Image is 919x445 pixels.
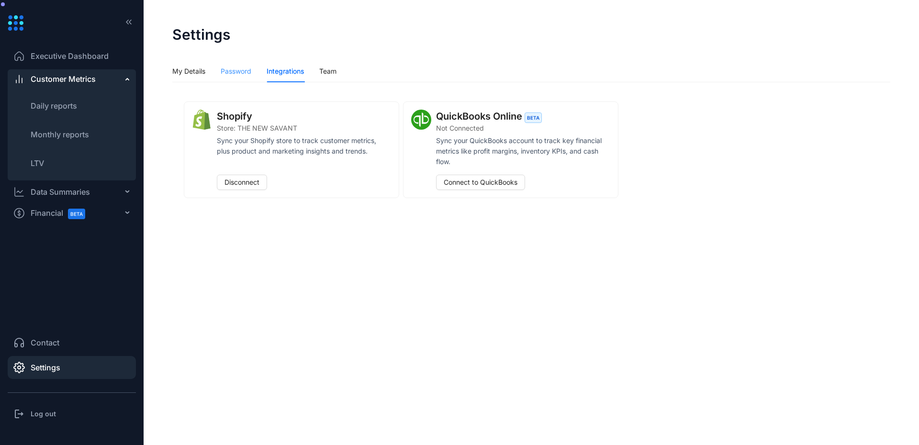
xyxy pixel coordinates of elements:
[172,66,205,77] div: My Details
[31,50,109,62] span: Executive Dashboard
[217,123,297,133] span: Store: THE NEW SAVANT
[436,123,484,133] span: Not Connected
[436,135,605,167] article: Sync your QuickBooks account to track key financial metrics like profit margins, inventory KPIs, ...
[319,66,336,77] div: Team
[217,175,267,190] button: Disconnect
[68,209,85,219] span: BETA
[31,186,90,198] div: Data Summaries
[31,158,44,168] span: LTV
[31,101,77,111] span: Daily reports
[31,409,56,419] h3: Log out
[436,175,525,190] button: Connect to QuickBooks
[224,177,259,188] span: Disconnect
[217,110,252,123] div: Shopify
[31,73,96,85] span: Customer Metrics
[525,112,542,123] span: BETA
[436,110,548,123] div: QuickBooks Online
[31,130,89,139] span: Monthly reports
[217,135,386,167] article: Sync your Shopify store to track customer metrics, plus product and marketing insights and trends.
[31,202,94,224] span: Financial
[267,66,304,77] div: Integrations
[31,362,60,373] span: Settings
[31,337,59,348] span: Contact
[158,14,905,55] header: Settings
[221,66,251,77] div: Password
[444,177,517,188] span: Connect to QuickBooks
